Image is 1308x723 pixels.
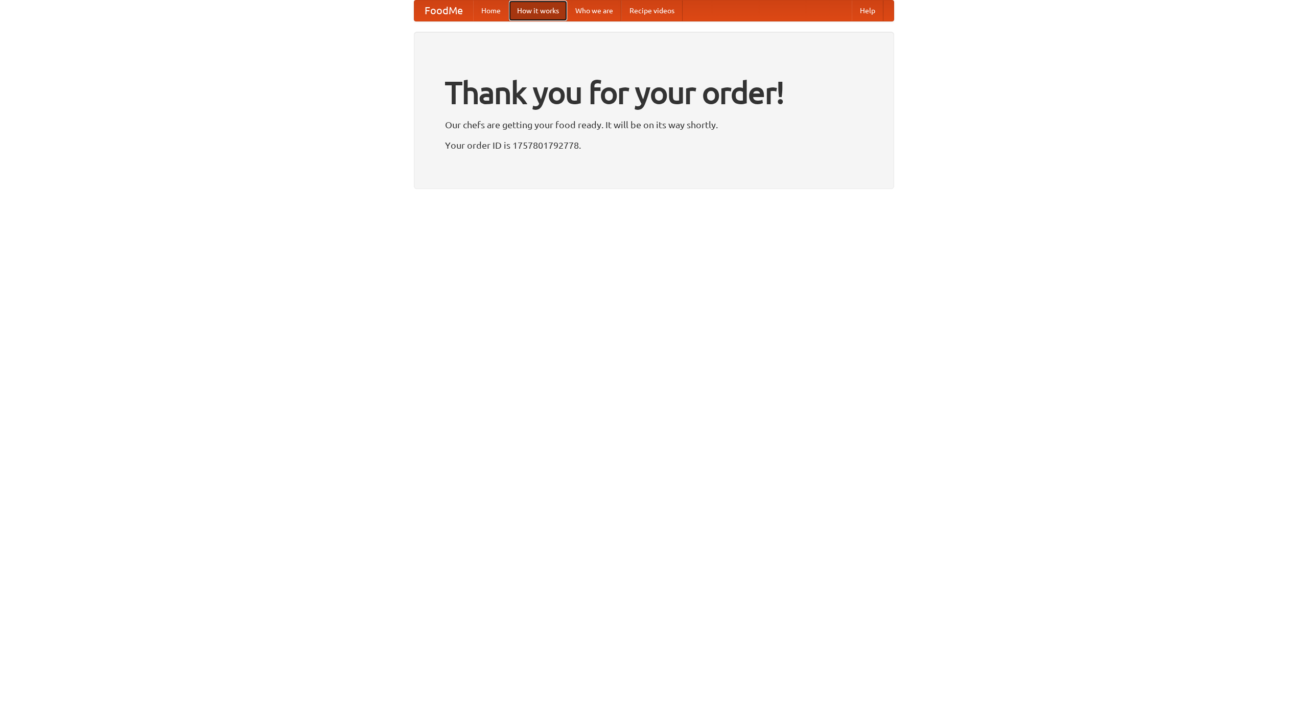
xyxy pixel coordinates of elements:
[567,1,621,21] a: Who we are
[473,1,509,21] a: Home
[621,1,683,21] a: Recipe videos
[445,137,863,153] p: Your order ID is 1757801792778.
[852,1,883,21] a: Help
[509,1,567,21] a: How it works
[445,117,863,132] p: Our chefs are getting your food ready. It will be on its way shortly.
[414,1,473,21] a: FoodMe
[445,68,863,117] h1: Thank you for your order!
